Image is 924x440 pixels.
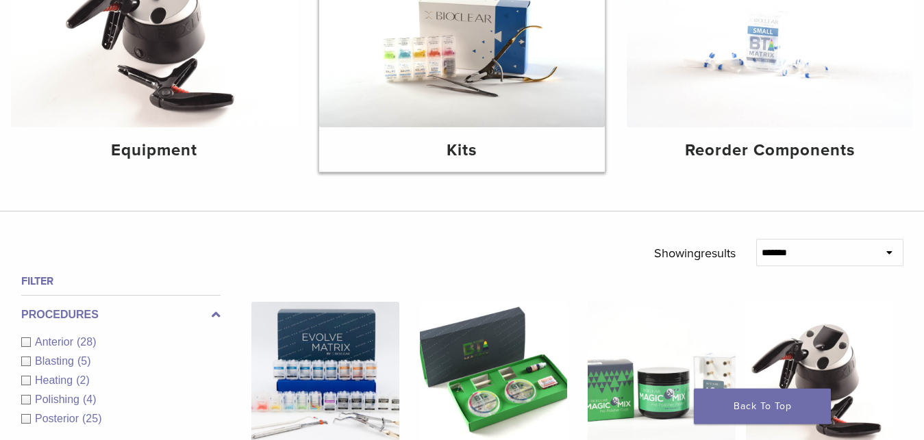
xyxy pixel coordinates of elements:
[330,138,595,163] h4: Kits
[35,393,83,405] span: Polishing
[35,413,82,424] span: Posterior
[654,239,736,268] p: Showing results
[35,336,77,348] span: Anterior
[35,355,77,367] span: Blasting
[21,273,221,289] h4: Filter
[77,355,91,367] span: (5)
[83,393,97,405] span: (4)
[638,138,902,163] h4: Reorder Components
[694,389,831,424] a: Back To Top
[21,307,221,323] label: Procedures
[76,374,90,386] span: (2)
[35,374,76,386] span: Heating
[22,138,286,163] h4: Equipment
[82,413,101,424] span: (25)
[77,336,96,348] span: (28)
